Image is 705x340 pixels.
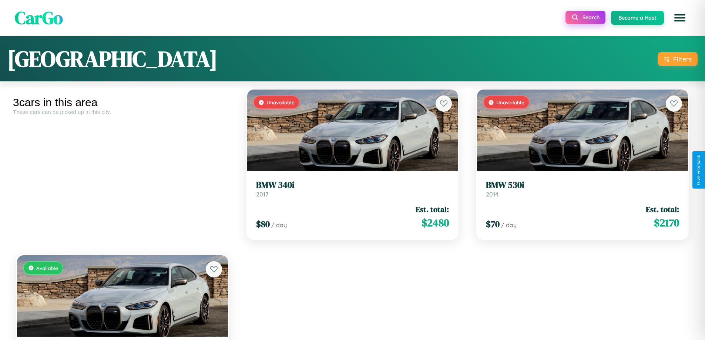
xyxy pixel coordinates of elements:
h3: BMW 530i [486,180,679,191]
span: / day [271,221,287,229]
h1: [GEOGRAPHIC_DATA] [7,44,218,74]
span: 2014 [486,191,498,198]
button: Search [565,11,605,24]
span: Available [36,265,58,271]
div: Give Feedback [696,155,701,185]
a: BMW 340i2017 [256,180,449,198]
span: Unavailable [496,99,524,105]
a: BMW 530i2014 [486,180,679,198]
span: $ 2170 [654,215,679,230]
span: 2017 [256,191,268,198]
span: $ 80 [256,218,270,230]
button: Open menu [669,7,690,28]
span: Est. total: [416,204,449,215]
h3: BMW 340i [256,180,449,191]
span: CarGo [15,6,63,30]
span: $ 70 [486,218,500,230]
button: Become a Host [611,11,664,25]
span: Unavailable [266,99,295,105]
span: Search [583,14,600,21]
div: These cars can be picked up in this city. [13,109,232,115]
div: 3 cars in this area [13,96,232,109]
div: Filters [673,55,692,63]
button: Filters [658,52,698,66]
span: / day [501,221,517,229]
span: $ 2480 [422,215,449,230]
span: Est. total: [646,204,679,215]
